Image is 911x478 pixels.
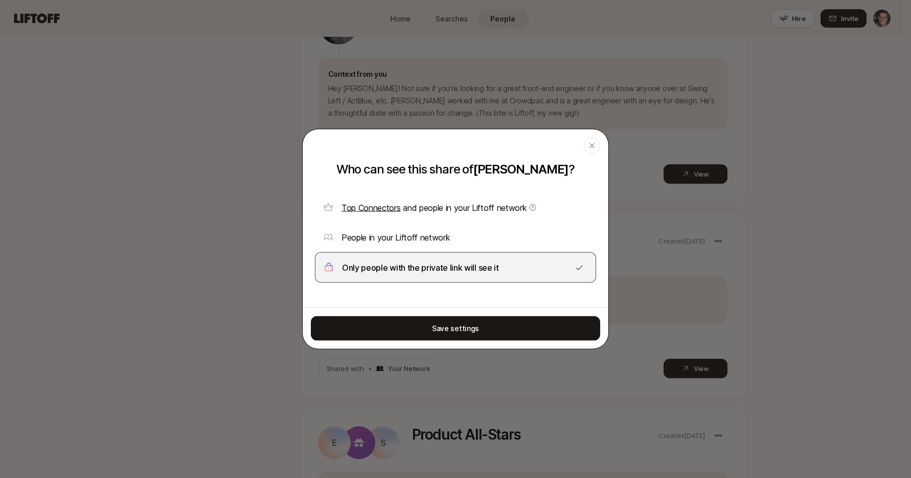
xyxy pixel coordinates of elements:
[473,162,568,177] span: [PERSON_NAME]
[311,316,600,341] button: Save settings
[341,203,401,213] span: Top Connectors
[336,162,575,177] p: Who can see this share of ?
[341,203,537,213] span: and people in your Liftoff network
[341,231,450,244] p: People in your Liftoff network
[342,261,499,274] p: Only people with the private link will see it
